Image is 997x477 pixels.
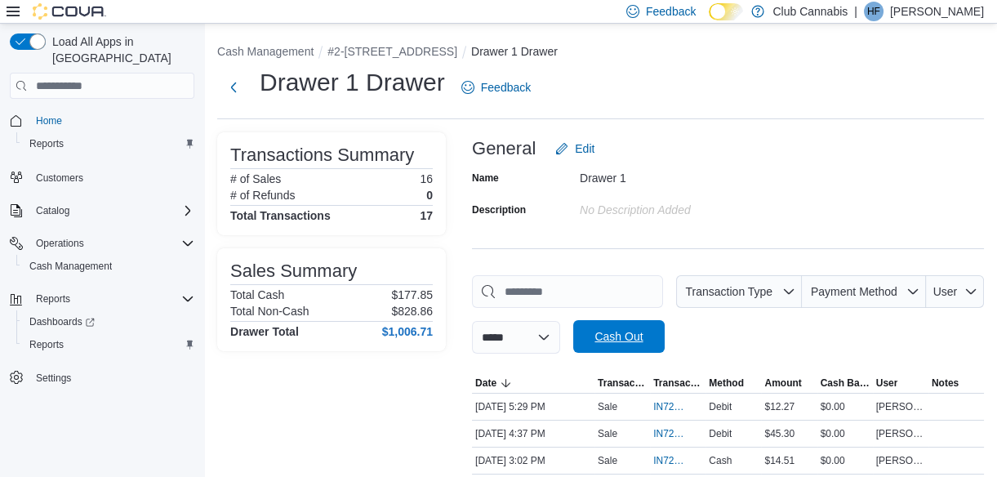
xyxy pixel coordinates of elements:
[802,275,926,308] button: Payment Method
[598,454,617,467] p: Sale
[709,20,710,21] span: Dark Mode
[29,368,78,388] a: Settings
[676,275,802,308] button: Transaction Type
[230,145,414,165] h3: Transactions Summary
[873,373,928,393] button: User
[575,140,594,157] span: Edit
[217,71,250,104] button: Next
[598,427,617,440] p: Sale
[481,79,531,96] span: Feedback
[761,373,817,393] button: Amount
[650,373,705,393] button: Transaction #
[580,197,799,216] div: No Description added
[653,424,702,444] button: IN72MG-185418
[876,377,898,390] span: User
[36,204,69,217] span: Catalog
[217,43,984,63] nav: An example of EuiBreadcrumbs
[653,400,686,413] span: IN72MG-185436
[709,400,732,413] span: Debit
[594,328,643,345] span: Cash Out
[709,454,732,467] span: Cash
[817,397,873,417] div: $0.00
[230,288,284,301] h6: Total Cash
[646,3,696,20] span: Feedback
[36,292,70,305] span: Reports
[230,189,295,202] h6: # of Refunds
[653,454,686,467] span: IN72MG-185404
[230,209,331,222] h4: Total Transactions
[10,102,194,432] nav: Complex example
[890,2,984,21] p: [PERSON_NAME]
[327,45,457,58] button: #2-[STREET_ADDRESS]
[472,397,594,417] div: [DATE] 5:29 PM
[36,372,71,385] span: Settings
[764,454,794,467] span: $14.51
[472,424,594,444] div: [DATE] 4:37 PM
[764,427,794,440] span: $45.30
[472,172,499,185] label: Name
[217,45,314,58] button: Cash Management
[426,189,433,202] p: 0
[36,114,62,127] span: Home
[471,45,558,58] button: Drawer 1 Drawer
[772,2,848,21] p: Club Cannabis
[29,201,194,221] span: Catalog
[472,451,594,470] div: [DATE] 3:02 PM
[29,201,76,221] button: Catalog
[33,3,106,20] img: Cova
[928,373,984,393] button: Notes
[23,134,70,154] a: Reports
[475,377,496,390] span: Date
[29,368,194,388] span: Settings
[764,377,801,390] span: Amount
[29,234,194,253] span: Operations
[598,377,647,390] span: Transaction Type
[709,427,732,440] span: Debit
[23,256,194,276] span: Cash Management
[230,325,299,338] h4: Drawer Total
[3,165,201,189] button: Customers
[705,373,761,393] button: Method
[29,234,91,253] button: Operations
[16,333,201,356] button: Reports
[854,2,857,21] p: |
[472,203,526,216] label: Description
[653,397,702,417] button: IN72MG-185436
[230,261,357,281] h3: Sales Summary
[594,373,650,393] button: Transaction Type
[876,400,925,413] span: [PERSON_NAME]
[29,167,194,187] span: Customers
[549,132,601,165] button: Edit
[3,109,201,132] button: Home
[420,172,433,185] p: 16
[391,288,433,301] p: $177.85
[709,3,743,20] input: Dark Mode
[36,237,84,250] span: Operations
[598,400,617,413] p: Sale
[926,275,984,308] button: User
[16,132,201,155] button: Reports
[472,139,536,158] h3: General
[653,427,686,440] span: IN72MG-185418
[932,377,959,390] span: Notes
[29,289,77,309] button: Reports
[230,305,309,318] h6: Total Non-Cash
[876,427,925,440] span: [PERSON_NAME]
[420,209,433,222] h4: 17
[580,165,799,185] div: Drawer 1
[933,285,958,298] span: User
[29,137,64,150] span: Reports
[23,335,194,354] span: Reports
[29,168,90,188] a: Customers
[29,315,95,328] span: Dashboards
[29,289,194,309] span: Reports
[23,312,194,332] span: Dashboards
[876,454,925,467] span: [PERSON_NAME]
[260,66,445,99] h1: Drawer 1 Drawer
[821,377,870,390] span: Cash Back
[685,285,772,298] span: Transaction Type
[230,172,281,185] h6: # of Sales
[472,373,594,393] button: Date
[3,232,201,255] button: Operations
[391,305,433,318] p: $828.86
